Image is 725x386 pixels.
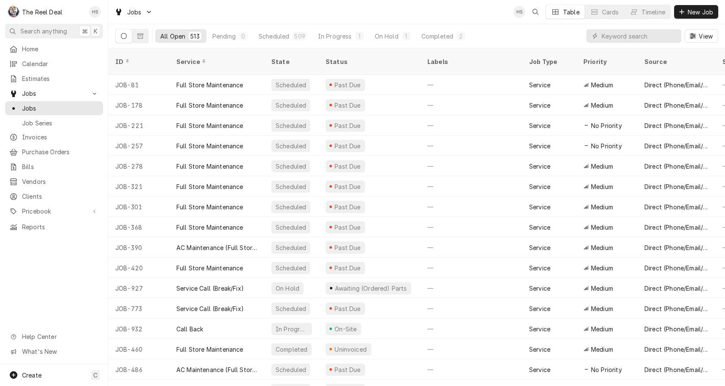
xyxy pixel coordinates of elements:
[109,339,170,359] div: JOB-460
[176,203,243,211] div: Full Store Maintenance
[591,203,613,211] span: Medium
[583,57,629,66] div: Priority
[421,258,522,278] div: —
[5,130,103,144] a: Invoices
[685,29,718,43] button: View
[563,8,580,17] div: Table
[275,365,307,374] div: Scheduled
[334,81,362,89] div: Past Due
[421,359,522,380] div: —
[275,223,307,232] div: Scheduled
[591,142,622,150] span: No Priority
[644,57,707,66] div: Source
[644,284,709,293] div: Direct (Phone/Email/etc.)
[644,345,709,354] div: Direct (Phone/Email/etc.)
[334,264,362,272] div: Past Due
[421,237,522,258] div: —
[5,189,103,203] a: Clients
[421,278,522,298] div: —
[275,81,307,89] div: Scheduled
[334,101,362,110] div: Past Due
[334,345,368,354] div: Uninvoiced
[513,6,525,18] div: Heath Strawbridge's Avatar
[22,162,99,171] span: Bills
[697,32,714,41] span: View
[529,325,550,333] div: Service
[529,365,550,374] div: Service
[357,32,362,41] div: 1
[22,347,98,356] span: What's New
[275,203,307,211] div: Scheduled
[591,325,613,333] span: Medium
[334,203,362,211] div: Past Due
[333,325,358,333] div: On-Site
[275,121,307,130] div: Scheduled
[591,81,613,89] span: Medium
[674,5,718,19] button: New Job
[176,325,203,333] div: Call Back
[22,119,99,128] span: Job Series
[5,86,103,100] a: Go to Jobs
[529,121,550,130] div: Service
[334,365,362,374] div: Past Due
[421,339,522,359] div: —
[421,298,522,319] div: —
[644,142,709,150] div: Direct (Phone/Email/etc.)
[644,365,709,374] div: Direct (Phone/Email/etc.)
[644,223,709,232] div: Direct (Phone/Email/etc.)
[591,223,613,232] span: Medium
[109,156,170,176] div: JOB-278
[89,6,101,18] div: Heath Strawbridge's Avatar
[176,304,244,313] div: Service Call (Break/Fix)
[602,8,619,17] div: Cards
[22,59,99,68] span: Calendar
[529,243,550,252] div: Service
[109,319,170,339] div: JOB-932
[5,145,103,159] a: Purchase Orders
[22,222,99,231] span: Reports
[176,162,243,171] div: Full Store Maintenance
[5,116,103,130] a: Job Series
[176,101,243,110] div: Full Store Maintenance
[111,5,156,19] a: Go to Jobs
[176,121,243,130] div: Full Store Maintenance
[20,27,67,36] span: Search anything
[591,365,622,374] span: No Priority
[109,217,170,237] div: JOB-368
[5,344,103,358] a: Go to What's New
[529,57,570,66] div: Job Type
[5,220,103,234] a: Reports
[22,44,99,53] span: Home
[5,24,103,39] button: Search anything⌘K
[22,332,98,341] span: Help Center
[294,32,305,41] div: 509
[275,182,307,191] div: Scheduled
[176,243,258,252] div: AC Maintenance (Full Store)
[334,284,407,293] div: Awaiting (Ordered) Parts
[334,182,362,191] div: Past Due
[421,136,522,156] div: —
[160,32,185,41] div: All Open
[591,121,622,130] span: No Priority
[109,359,170,380] div: JOB-486
[421,95,522,115] div: —
[109,176,170,197] div: JOB-321
[591,101,613,110] span: Medium
[644,243,709,252] div: Direct (Phone/Email/etc.)
[334,304,362,313] div: Past Due
[591,162,613,171] span: Medium
[109,115,170,136] div: JOB-221
[275,101,307,110] div: Scheduled
[326,57,412,66] div: Status
[22,89,86,98] span: Jobs
[275,142,307,150] div: Scheduled
[176,264,243,272] div: Full Store Maintenance
[5,330,103,344] a: Go to Help Center
[5,175,103,189] a: Vendors
[334,142,362,150] div: Past Due
[529,81,550,89] div: Service
[22,177,99,186] span: Vendors
[241,32,246,41] div: 0
[602,29,677,43] input: Keyword search
[318,32,352,41] div: In Progress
